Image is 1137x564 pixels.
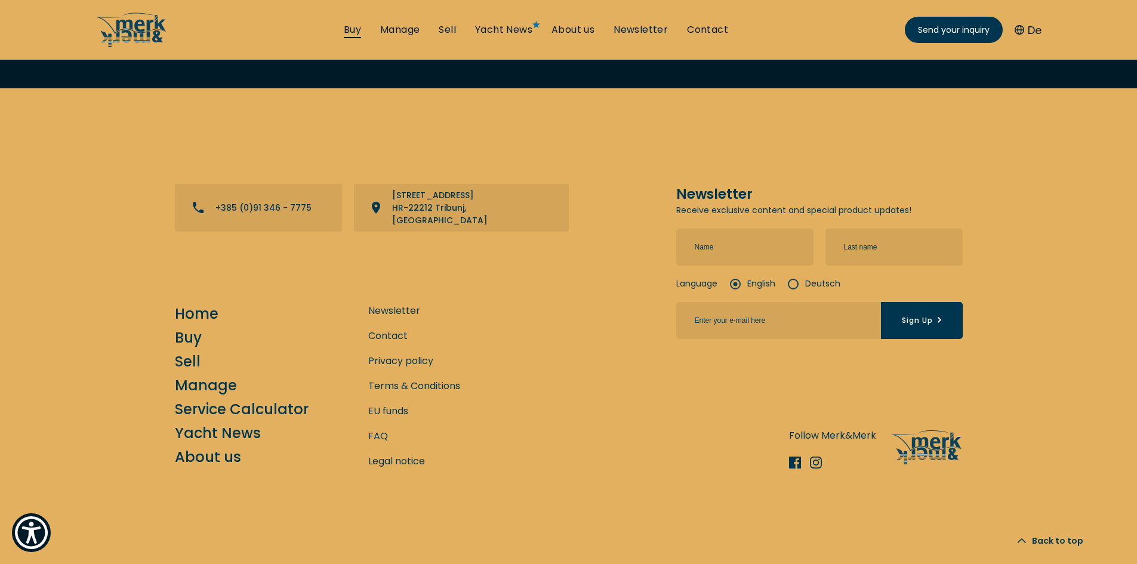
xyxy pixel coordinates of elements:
[676,302,881,339] input: Sign Up
[368,429,388,443] a: FAQ
[380,23,420,36] a: Manage
[368,303,420,318] a: Newsletter
[175,423,261,443] a: Yacht News
[439,23,456,36] a: Sell
[354,184,569,232] a: View directions on a map - opens in new tab
[789,457,810,469] a: Facebook
[175,375,237,396] a: Manage
[789,428,876,443] p: Follow Merk&Merk
[175,399,309,420] a: Service Calculator
[891,454,963,468] a: /
[614,23,668,36] a: Newsletter
[881,302,963,339] button: Sign Up
[368,454,425,469] a: Legal notice
[787,278,840,290] label: Deutsch
[551,23,594,36] a: About us
[810,457,831,469] a: Instagram
[368,328,408,343] a: Contact
[1015,22,1042,38] button: De
[999,517,1101,564] button: Back to top
[175,327,202,348] a: Buy
[475,23,532,36] a: Yacht News
[175,303,218,324] a: Home
[215,202,312,214] p: +385 (0)91 346 - 7775
[729,278,775,290] label: English
[368,378,460,393] a: Terms & Conditions
[918,24,990,36] span: Send your inquiry
[825,229,963,266] input: Last name
[676,229,814,266] input: Name
[676,204,963,217] p: Receive exclusive content and special product updates!
[344,23,361,36] a: Buy
[905,17,1003,43] a: Send your inquiry
[368,403,408,418] a: EU funds
[95,38,167,51] a: /
[687,23,728,36] a: Contact
[368,353,433,368] a: Privacy policy
[676,278,717,290] strong: Language
[676,184,963,204] h5: Newsletter
[12,513,51,552] button: Show Accessibility Preferences
[175,446,241,467] a: About us
[175,351,201,372] a: Sell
